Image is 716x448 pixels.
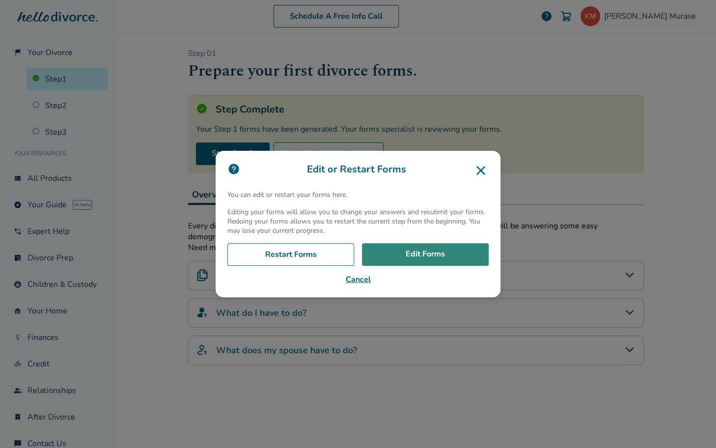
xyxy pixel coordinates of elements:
h3: Edit or Restart Forms [227,163,489,178]
p: Editing your forms will allow you to change your answers and resubmit your forms. Redoing your fo... [227,207,489,235]
a: Edit Forms [362,243,489,266]
iframe: Chat Widget [667,401,716,448]
p: You can edit or restart your forms here. [227,190,489,199]
img: icon [227,163,240,175]
a: Restart Forms [227,243,354,266]
button: Cancel [227,274,489,285]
